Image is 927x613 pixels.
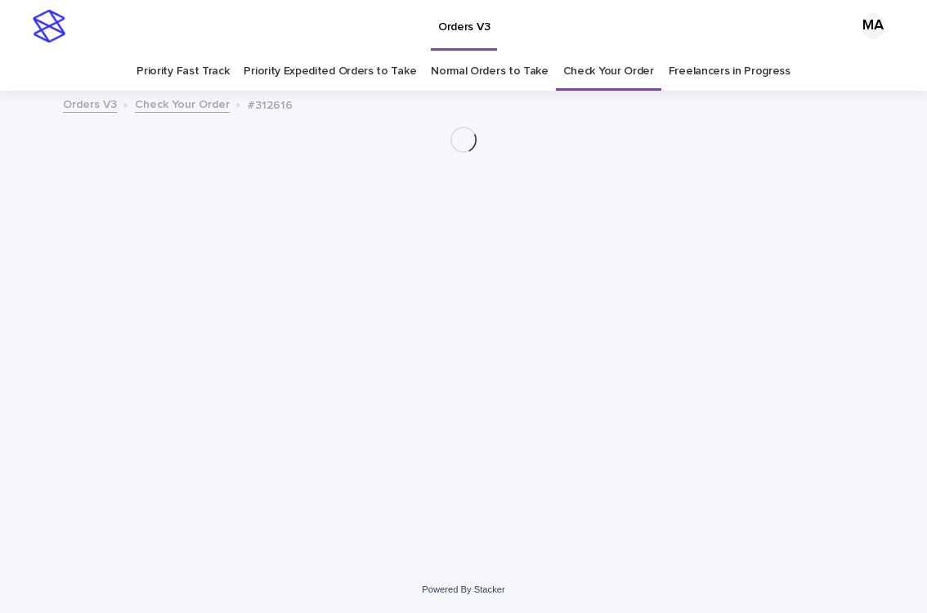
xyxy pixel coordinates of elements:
[137,52,229,91] a: Priority Fast Track
[33,10,65,43] img: stacker-logo-s-only.png
[248,95,293,113] p: #312616
[135,94,230,113] a: Check Your Order
[669,52,790,91] a: Freelancers in Progress
[860,13,886,39] div: MA
[244,52,416,91] a: Priority Expedited Orders to Take
[563,52,654,91] a: Check Your Order
[431,52,549,91] a: Normal Orders to Take
[422,584,504,594] a: Powered By Stacker
[63,94,117,113] a: Orders V3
